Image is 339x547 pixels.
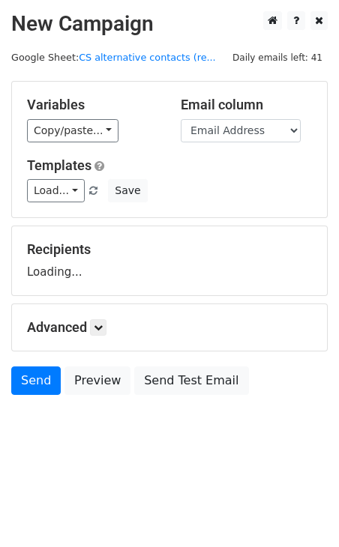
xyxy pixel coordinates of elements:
[27,241,312,280] div: Loading...
[27,97,158,113] h5: Variables
[227,49,328,66] span: Daily emails left: 41
[134,366,248,395] a: Send Test Email
[11,11,328,37] h2: New Campaign
[27,119,118,142] a: Copy/paste...
[79,52,216,63] a: CS alternative contacts (re...
[64,366,130,395] a: Preview
[27,319,312,336] h5: Advanced
[227,52,328,63] a: Daily emails left: 41
[11,52,216,63] small: Google Sheet:
[27,241,312,258] h5: Recipients
[11,366,61,395] a: Send
[181,97,312,113] h5: Email column
[27,179,85,202] a: Load...
[108,179,147,202] button: Save
[27,157,91,173] a: Templates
